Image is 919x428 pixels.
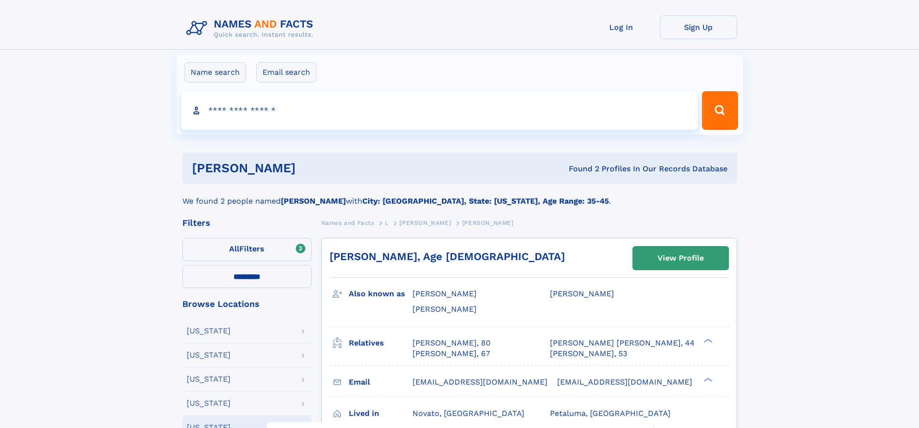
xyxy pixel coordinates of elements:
span: [PERSON_NAME] [399,220,451,226]
b: City: [GEOGRAPHIC_DATA], State: [US_STATE], Age Range: 35-45 [362,196,609,206]
b: [PERSON_NAME] [281,196,346,206]
div: [US_STATE] [187,351,231,359]
div: Filters [182,219,312,227]
span: Petaluma, [GEOGRAPHIC_DATA] [550,409,671,418]
h3: Relatives [349,335,412,351]
a: Sign Up [660,15,737,39]
span: [PERSON_NAME] [550,289,614,298]
span: [PERSON_NAME] [412,289,477,298]
a: Names and Facts [321,217,374,229]
span: All [229,244,239,253]
a: Log In [583,15,660,39]
h1: [PERSON_NAME] [192,162,432,174]
img: Logo Names and Facts [182,15,321,41]
span: [EMAIL_ADDRESS][DOMAIN_NAME] [557,377,692,387]
a: [PERSON_NAME] [399,217,451,229]
h3: Lived in [349,405,412,422]
h3: Email [349,374,412,390]
div: Found 2 Profiles In Our Records Database [432,164,727,174]
label: Name search [184,62,246,83]
h3: Also known as [349,286,412,302]
div: Browse Locations [182,300,312,308]
span: [EMAIL_ADDRESS][DOMAIN_NAME] [412,377,548,387]
button: Search Button [702,91,738,130]
span: Novato, [GEOGRAPHIC_DATA] [412,409,524,418]
a: [PERSON_NAME], 80 [412,338,491,348]
span: [PERSON_NAME] [412,304,477,314]
div: View Profile [658,247,704,269]
label: Filters [182,238,312,261]
span: L [385,220,389,226]
div: [US_STATE] [187,327,231,335]
div: ❯ [701,376,713,383]
a: [PERSON_NAME], 67 [412,348,490,359]
div: [US_STATE] [187,375,231,383]
a: L [385,217,389,229]
input: search input [181,91,698,130]
a: View Profile [633,247,728,270]
div: [US_STATE] [187,400,231,407]
div: We found 2 people named with . [182,184,737,207]
div: ❯ [701,337,713,344]
a: [PERSON_NAME] [PERSON_NAME], 44 [550,338,695,348]
a: [PERSON_NAME], 53 [550,348,627,359]
label: Email search [256,62,316,83]
span: [PERSON_NAME] [462,220,514,226]
a: [PERSON_NAME], Age [DEMOGRAPHIC_DATA] [329,250,565,262]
